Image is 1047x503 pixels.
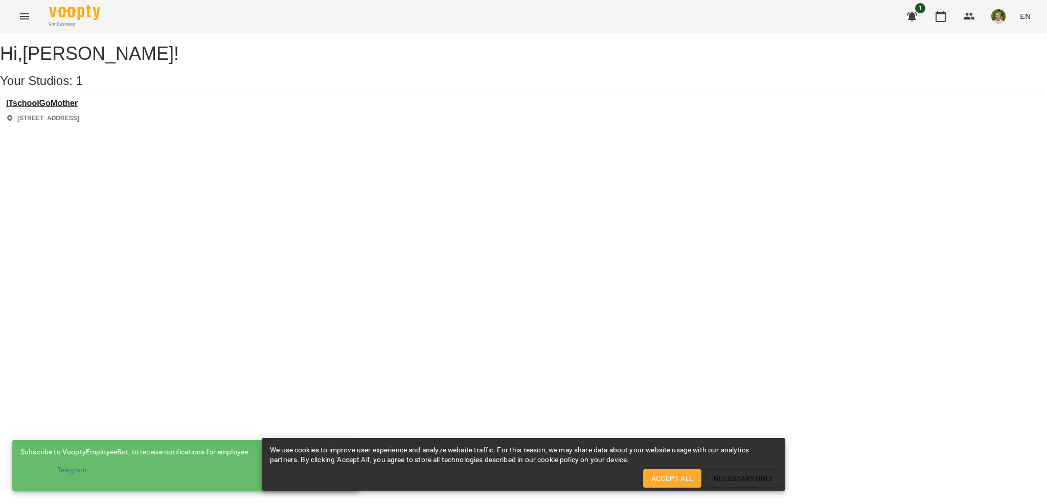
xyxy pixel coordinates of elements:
[1016,7,1035,26] button: EN
[6,99,79,108] a: ITschoolGoMother
[49,5,100,20] img: Voopty Logo
[49,21,100,28] span: For Business
[1020,11,1031,21] span: EN
[12,4,37,29] button: Menu
[76,74,83,88] span: 1
[915,3,925,13] span: 1
[17,114,79,123] p: [STREET_ADDRESS]
[991,9,1006,24] img: 4ee7dbd6fda85432633874d65326f444.jpg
